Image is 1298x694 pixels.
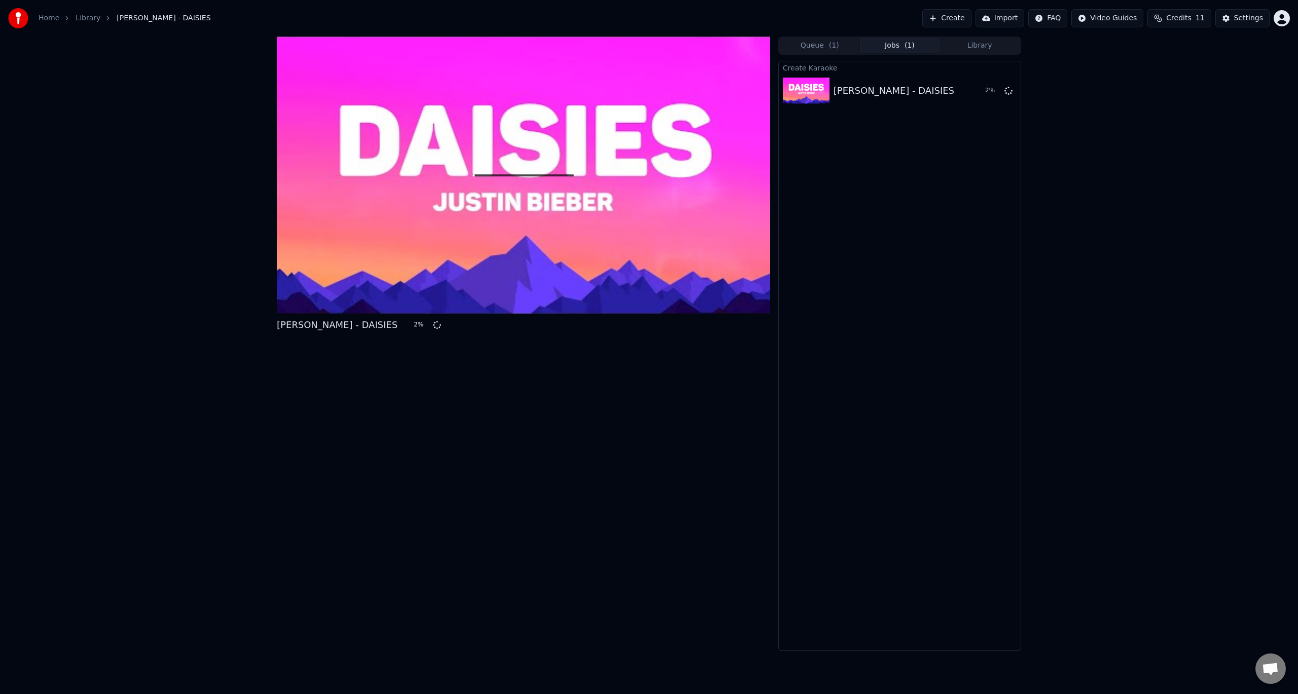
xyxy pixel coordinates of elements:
[39,13,211,23] nav: breadcrumb
[860,39,940,53] button: Jobs
[117,13,210,23] span: [PERSON_NAME] - DAISIES
[780,39,860,53] button: Queue
[76,13,100,23] a: Library
[976,9,1024,27] button: Import
[1234,13,1263,23] div: Settings
[834,84,954,98] div: [PERSON_NAME] - DAISIES
[277,318,398,332] div: [PERSON_NAME] - DAISIES
[1071,9,1143,27] button: Video Guides
[985,87,1000,95] div: 2 %
[1028,9,1067,27] button: FAQ
[922,9,971,27] button: Create
[414,321,429,329] div: 2 %
[1166,13,1191,23] span: Credits
[779,61,1021,74] div: Create Karaoke
[905,41,915,51] span: ( 1 )
[1147,9,1211,27] button: Credits11
[1196,13,1205,23] span: 11
[1215,9,1270,27] button: Settings
[39,13,59,23] a: Home
[829,41,839,51] span: ( 1 )
[940,39,1020,53] button: Library
[1255,653,1286,684] div: Open chat
[8,8,28,28] img: youka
